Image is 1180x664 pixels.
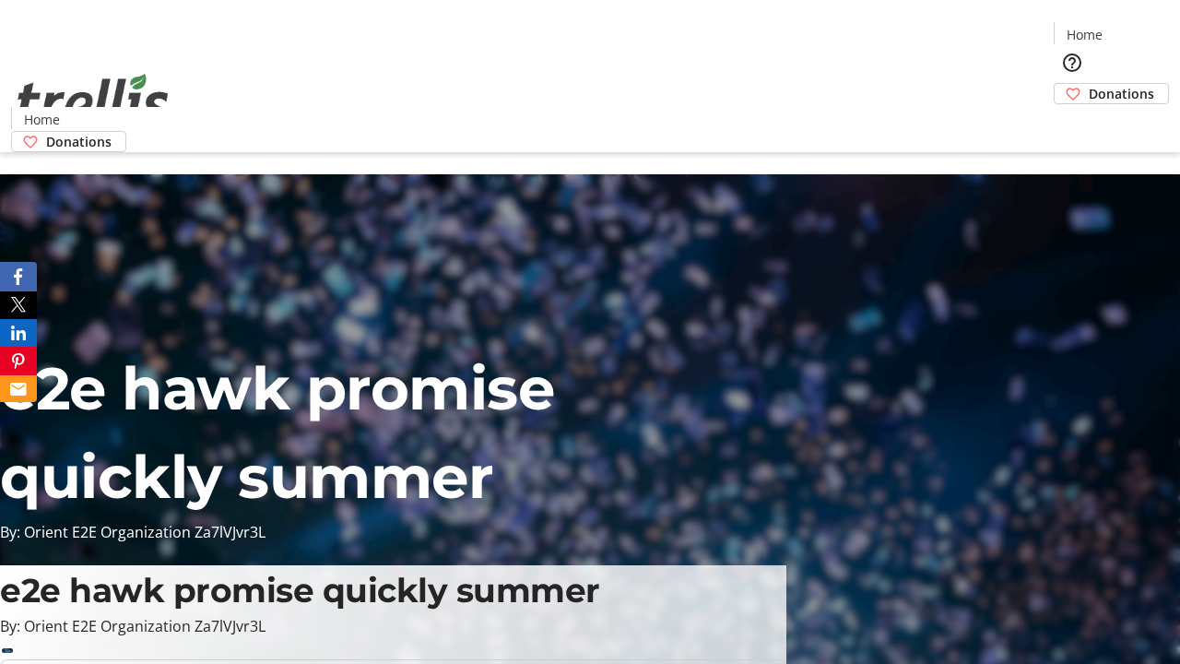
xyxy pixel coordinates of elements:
[11,131,126,152] a: Donations
[1054,83,1169,104] a: Donations
[1089,84,1154,103] span: Donations
[1055,25,1114,44] a: Home
[1067,25,1103,44] span: Home
[1054,44,1091,81] button: Help
[1054,104,1091,141] button: Cart
[46,132,112,151] span: Donations
[11,53,175,146] img: Orient E2E Organization Za7lVJvr3L's Logo
[24,110,60,129] span: Home
[12,110,71,129] a: Home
